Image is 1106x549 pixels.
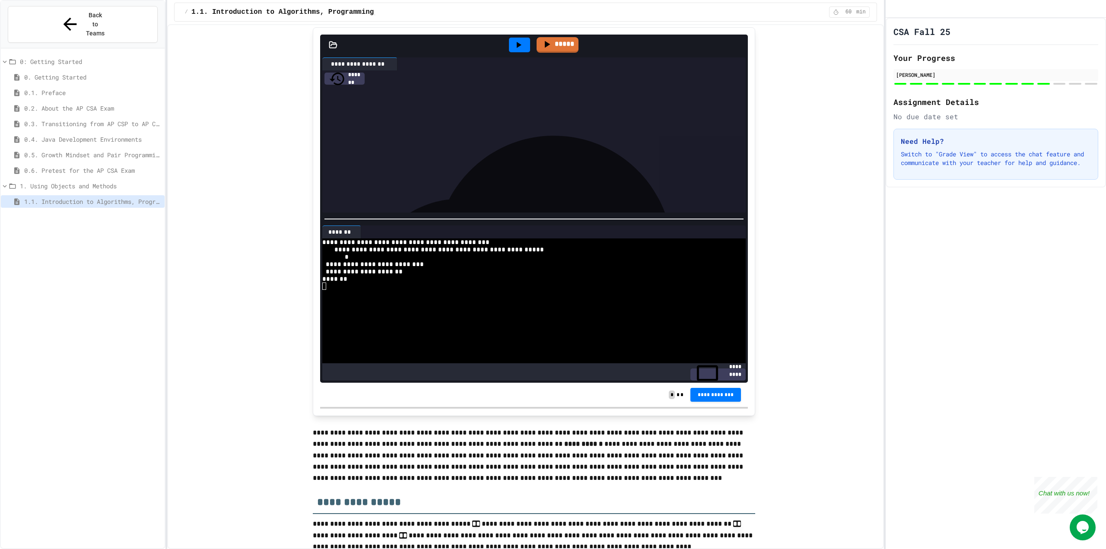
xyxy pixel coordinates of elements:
[24,135,161,144] span: 0.4. Java Development Environments
[893,111,1098,122] div: No due date set
[20,57,161,66] span: 0: Getting Started
[893,96,1098,108] h2: Assignment Details
[24,88,161,97] span: 0.1. Preface
[24,150,161,159] span: 0.5. Growth Mindset and Pair Programming
[20,181,161,190] span: 1. Using Objects and Methods
[24,197,161,206] span: 1.1. Introduction to Algorithms, Programming, and Compilers
[856,9,866,16] span: min
[85,11,105,38] span: Back to Teams
[24,119,161,128] span: 0.3. Transitioning from AP CSP to AP CSA
[1070,514,1097,540] iframe: chat widget
[893,52,1098,64] h2: Your Progress
[24,166,161,175] span: 0.6. Pretest for the AP CSA Exam
[24,104,161,113] span: 0.2. About the AP CSA Exam
[24,73,161,82] span: 0. Getting Started
[185,9,188,16] span: /
[191,7,436,17] span: 1.1. Introduction to Algorithms, Programming, and Compilers
[901,150,1091,167] p: Switch to "Grade View" to access the chat feature and communicate with your teacher for help and ...
[896,71,1096,79] div: [PERSON_NAME]
[8,6,158,43] button: Back to Teams
[1034,477,1097,514] iframe: chat widget
[901,136,1091,146] h3: Need Help?
[842,9,855,16] span: 60
[893,25,950,38] h1: CSA Fall 25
